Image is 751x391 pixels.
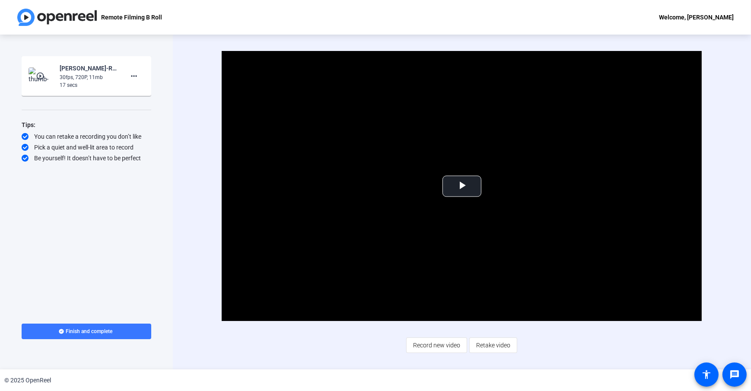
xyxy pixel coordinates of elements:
[406,337,467,353] button: Record new video
[22,324,151,339] button: Finish and complete
[22,143,151,152] div: Pick a quiet and well-lit area to record
[476,337,510,353] span: Retake video
[36,72,46,80] mat-icon: play_circle_outline
[4,376,51,385] div: © 2025 OpenReel
[60,73,118,81] div: 30fps, 720P, 11mb
[29,67,54,85] img: thumb-nail
[701,369,712,380] mat-icon: accessibility
[66,328,113,335] span: Finish and complete
[442,175,481,197] button: Play Video
[22,154,151,162] div: Be yourself! It doesn’t have to be perfect
[22,120,151,130] div: Tips:
[469,337,517,353] button: Retake video
[17,9,97,26] img: OpenReel logo
[22,132,151,141] div: You can retake a recording you don’t like
[101,12,162,22] p: Remote Filming B Roll
[659,12,734,22] div: Welcome, [PERSON_NAME]
[129,71,139,81] mat-icon: more_horiz
[413,337,460,353] span: Record new video
[729,369,740,380] mat-icon: message
[60,81,118,89] div: 17 secs
[60,63,118,73] div: [PERSON_NAME]-Recording for the 1st-Remote Filming B Roll-1754943945495-webcam
[222,51,702,321] div: Video Player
